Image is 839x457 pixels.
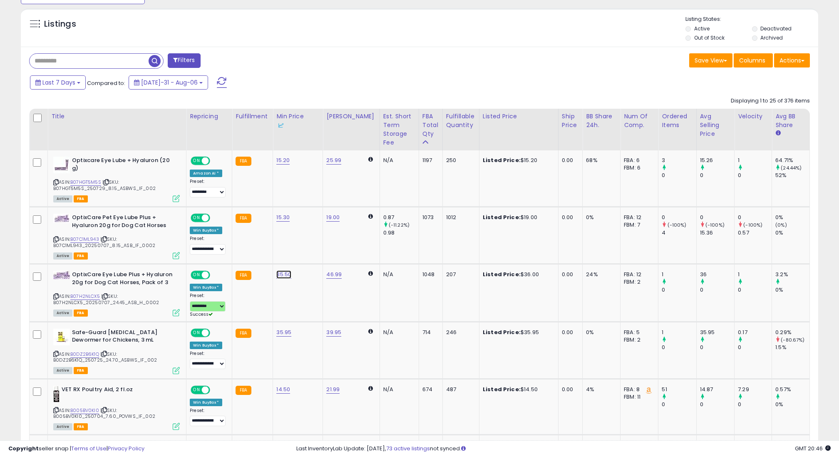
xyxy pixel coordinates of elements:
div: Preset: [190,179,226,197]
div: FBA: 8 [624,386,652,393]
p: Listing States: [685,15,818,23]
button: Actions [774,53,810,67]
a: 19.00 [326,213,340,222]
div: 14.87 [700,386,735,393]
span: OFF [209,329,222,336]
div: 1 [738,271,772,278]
div: Title [51,112,183,121]
small: (-100%) [705,222,725,228]
span: ON [191,215,202,222]
div: FBM: 2 [624,278,652,286]
div: ASIN: [53,271,180,315]
div: seller snap | | [8,445,144,453]
span: Compared to: [87,79,125,87]
div: Num of Comp. [624,112,655,130]
div: 7.29 [738,386,772,393]
div: 0% [775,401,809,408]
div: 1 [662,271,696,278]
div: 0.17 [738,329,772,336]
div: 3.2% [775,271,809,278]
div: N/A [383,386,412,393]
div: 674 [422,386,436,393]
span: ON [191,386,202,393]
label: Archived [760,34,783,41]
div: 0 [700,344,735,351]
div: Listed Price [483,112,555,121]
div: FBA: 5 [624,329,652,336]
b: Safe-Guard [MEDICAL_DATA] Dewormer for Chickens, 3 mL [72,329,173,346]
a: B07C1ML943 [70,236,99,243]
div: Preset: [190,293,226,317]
div: Amazon AI * [190,170,222,177]
span: | SKU: B07C1ML943_20250707_8.15_ASB_IF_0002 [53,236,155,248]
div: N/A [383,271,412,278]
div: 51 [662,386,696,393]
b: Optixcare Eye Lube + Hyaluron (20 g) [72,157,173,174]
small: FBA [236,329,251,338]
span: FBA [74,195,88,202]
div: 0% [775,286,809,294]
span: All listings currently available for purchase on Amazon [53,310,72,317]
div: 68% [586,157,614,164]
div: FBM: 6 [624,164,652,172]
span: | SKU: B07H2NLCX5_20250707_24.45_ASB_H_0002 [53,293,159,305]
div: Last InventoryLab Update: [DATE], not synced. [296,445,831,453]
div: BB Share 24h. [586,112,617,130]
div: 0.00 [562,271,576,278]
div: 1 [662,329,696,336]
span: ON [191,329,202,336]
div: Fulfillment [236,112,269,121]
a: 15.30 [276,213,290,222]
span: All listings currently available for purchase on Amazon [53,423,72,430]
div: FBA: 12 [624,214,652,221]
small: FBA [236,157,251,166]
b: OptixCare Eye Lube Plus + Hyaluron 20g for Dog Cat Horses, Pack of 3 [72,271,173,288]
div: Velocity [738,112,768,121]
a: B005BV0KI0 [70,407,99,414]
div: 15.26 [700,157,735,164]
strong: Copyright [8,445,39,452]
span: All listings currently available for purchase on Amazon [53,252,72,260]
div: 0.00 [562,157,576,164]
div: 487 [446,386,473,393]
div: 36 [700,271,735,278]
div: 15.36 [700,229,735,237]
a: 21.99 [326,385,340,394]
label: Out of Stock [694,34,725,41]
span: Last 7 Days [42,78,75,87]
div: Est. Short Term Storage Fee [383,112,415,147]
div: Win BuyBox * [190,342,222,349]
div: 64.71% [775,157,809,164]
div: N/A [383,157,412,164]
span: FBA [74,367,88,374]
span: | SKU: B005BV0KI0_250704_7.60_POVWS_IF_002 [53,407,155,420]
div: 0.00 [562,214,576,221]
a: Privacy Policy [108,445,144,452]
img: 41iuWc-SXOL._SL40_.jpg [53,329,70,345]
div: Displaying 1 to 25 of 376 items [731,97,810,105]
b: Listed Price: [483,213,521,221]
img: 41vrkAm78zL._SL40_.jpg [53,271,70,279]
div: 1012 [446,214,473,221]
small: (0%) [775,222,787,228]
span: | SKU: B07HGT5M5S_250729_8.15_ASBWS_IF_002 [53,179,156,191]
div: 0.29% [775,329,809,336]
span: 2025-08-14 20:46 GMT [795,445,831,452]
div: 4 [662,229,696,237]
img: 41CyH4FE1GL._SL40_.jpg [53,386,60,402]
a: 46.99 [326,270,342,279]
div: 0 [700,214,735,221]
button: Last 7 Days [30,75,86,90]
div: Preset: [190,408,226,427]
span: [DATE]-31 - Aug-06 [141,78,198,87]
small: (-100%) [668,222,687,228]
span: All listings currently available for purchase on Amazon [53,195,72,202]
span: FBA [74,252,88,260]
b: Listed Price: [483,385,521,393]
b: Listed Price: [483,328,521,336]
div: 0.98 [383,229,419,237]
div: Fulfillable Quantity [446,112,476,130]
a: B07HGT5M5S [70,179,101,186]
div: 0 [662,286,696,294]
b: Listed Price: [483,270,521,278]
